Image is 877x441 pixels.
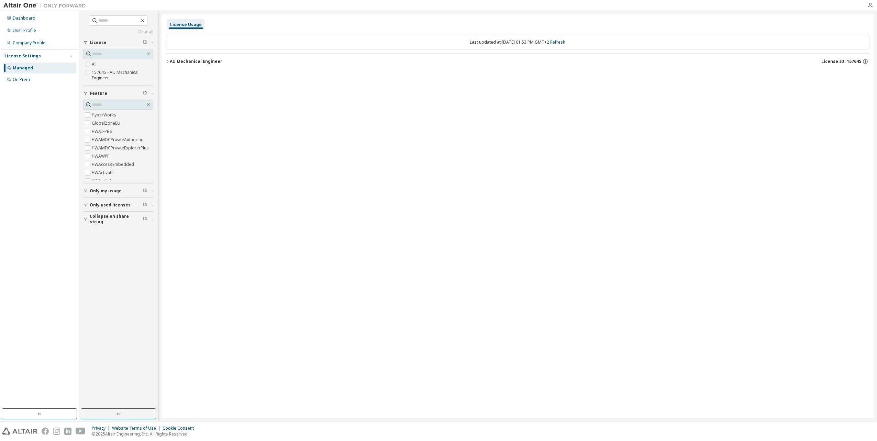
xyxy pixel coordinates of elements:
div: License Usage [170,22,202,27]
label: 157645 - AU Mechanical Engineer [92,68,153,82]
span: License ID: 157645 [821,59,861,64]
span: Clear filter [143,188,147,194]
span: Clear filter [143,91,147,96]
button: Only used licenses [84,197,153,213]
span: Only used licenses [90,202,131,208]
div: License Settings [4,53,41,59]
div: Managed [13,65,33,71]
label: HWAMDCPrivateExplorerPlus [92,144,150,152]
label: HyperWorks [92,111,118,119]
span: Collapse on share string [90,214,143,225]
span: License [90,40,107,45]
button: Feature [84,86,153,101]
div: Last updated at: [DATE] 01:53 PM GMT+2 [166,35,869,49]
img: facebook.svg [42,428,49,435]
label: HWAcufwh [92,177,114,185]
span: Feature [90,91,107,96]
span: Clear filter [143,40,147,45]
div: AU Mechanical Engineer [170,59,222,64]
a: Clear all [84,29,153,35]
div: Company Profile [13,40,45,46]
label: GlobalZoneEU [92,119,122,127]
div: Dashboard [13,15,35,21]
img: Altair One [3,2,89,9]
img: youtube.svg [76,428,86,435]
div: Privacy [92,426,112,431]
span: Clear filter [143,216,147,222]
span: Only my usage [90,188,122,194]
p: © 2025 Altair Engineering, Inc. All Rights Reserved. [92,431,198,437]
div: On Prem [13,77,30,82]
img: linkedin.svg [64,428,71,435]
label: HWAIFPBS [92,127,113,136]
label: HWActivate [92,169,115,177]
button: License [84,35,153,50]
div: Website Terms of Use [112,426,163,431]
button: Collapse on share string [84,212,153,227]
label: All [92,60,98,68]
button: Only my usage [84,183,153,199]
div: Cookie Consent [163,426,198,431]
label: HWAMDCPrivateAuthoring [92,136,145,144]
button: AU Mechanical EngineerLicense ID: 157645 [166,54,869,69]
img: altair_logo.svg [2,428,37,435]
label: HWAccessEmbedded [92,160,135,169]
div: User Profile [13,28,36,33]
a: Refresh [550,39,565,45]
span: Clear filter [143,202,147,208]
label: HWAWPF [92,152,111,160]
img: instagram.svg [53,428,60,435]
